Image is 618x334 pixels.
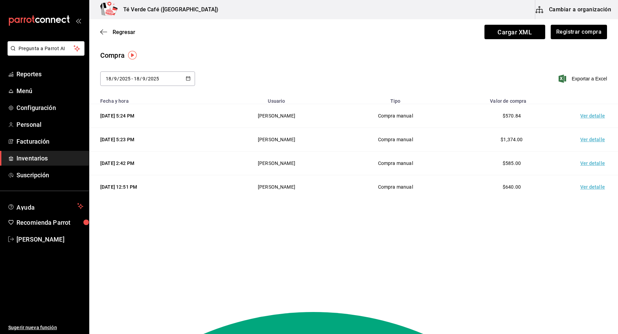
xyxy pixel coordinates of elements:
[114,76,117,81] input: Month
[117,76,119,81] span: /
[16,86,83,96] span: Menú
[16,202,75,210] span: Ayuda
[146,76,148,81] span: /
[216,175,337,199] td: [PERSON_NAME]
[100,136,207,143] div: [DATE] 5:23 PM
[570,128,618,152] td: Ver detalle
[216,104,337,128] td: [PERSON_NAME]
[5,50,84,57] a: Pregunta a Parrot AI
[16,170,83,180] span: Suscripción
[503,184,521,190] span: $640.00
[16,137,83,146] span: Facturación
[551,25,607,39] button: Registrar compra
[16,218,83,227] span: Recomienda Parrot
[560,75,607,83] button: Exportar a Excel
[503,113,521,119] span: $570.84
[113,29,135,35] span: Regresar
[100,112,207,119] div: [DATE] 5:24 PM
[89,94,216,104] th: Fecha y hora
[118,5,218,14] h3: Té Verde Café ([GEOGRAPHIC_DATA])
[100,50,125,60] div: Compra
[570,152,618,175] td: Ver detalle
[484,25,545,39] span: Cargar XML
[8,41,84,56] button: Pregunta a Parrot AI
[337,152,454,175] td: Compra manual
[100,160,207,167] div: [DATE] 2:42 PM
[570,104,618,128] td: Ver detalle
[100,183,207,190] div: [DATE] 12:51 PM
[16,69,83,79] span: Reportes
[16,103,83,112] span: Configuración
[503,160,521,166] span: $585.00
[128,51,137,59] img: Tooltip marker
[119,76,131,81] input: Year
[16,154,83,163] span: Inventarios
[216,128,337,152] td: [PERSON_NAME]
[112,76,114,81] span: /
[8,324,83,331] span: Sugerir nueva función
[337,104,454,128] td: Compra manual
[131,76,133,81] span: -
[148,76,159,81] input: Year
[16,120,83,129] span: Personal
[76,18,81,23] button: open_drawer_menu
[337,128,454,152] td: Compra manual
[105,76,112,81] input: Day
[142,76,146,81] input: Month
[501,137,523,142] span: $1,374.00
[337,94,454,104] th: Tipo
[19,45,74,52] span: Pregunta a Parrot AI
[570,175,618,199] td: Ver detalle
[216,152,337,175] td: [PERSON_NAME]
[140,76,142,81] span: /
[454,94,570,104] th: Valor de compra
[16,235,83,244] span: [PERSON_NAME]
[216,94,337,104] th: Usuario
[134,76,140,81] input: Day
[100,29,135,35] button: Regresar
[337,175,454,199] td: Compra manual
